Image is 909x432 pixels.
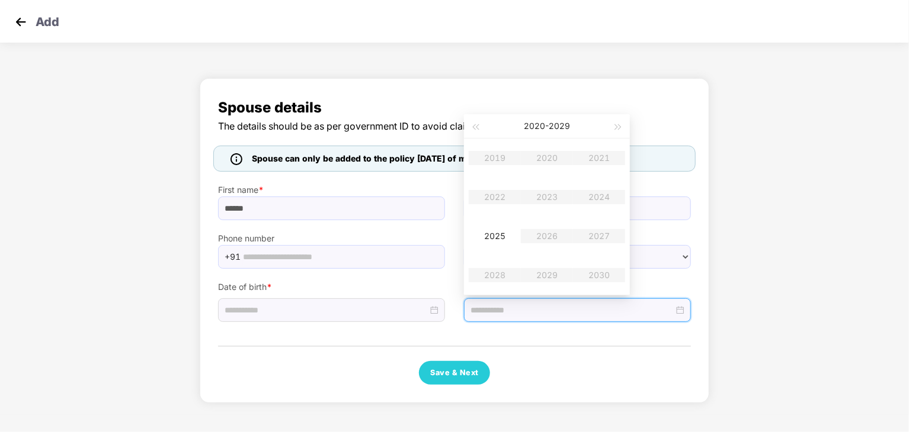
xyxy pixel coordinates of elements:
[218,119,691,134] span: The details should be as per government ID to avoid claim rejections.
[218,232,445,245] label: Phone number
[231,153,242,165] img: icon
[477,229,513,243] div: 2025
[419,361,490,385] button: Save & Next
[218,281,445,294] label: Date of birth
[252,152,498,165] span: Spouse can only be added to the policy [DATE] of marriage.
[12,13,30,31] img: svg+xml;base64,PHN2ZyB4bWxucz0iaHR0cDovL3d3dy53My5vcmcvMjAwMC9zdmciIHdpZHRoPSIzMCIgaGVpZ2h0PSIzMC...
[469,217,521,256] td: 2025
[218,183,445,196] label: First name
[225,248,241,266] span: +91
[524,114,570,138] button: 2020-2029
[218,96,691,119] span: Spouse details
[36,13,59,27] p: Add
